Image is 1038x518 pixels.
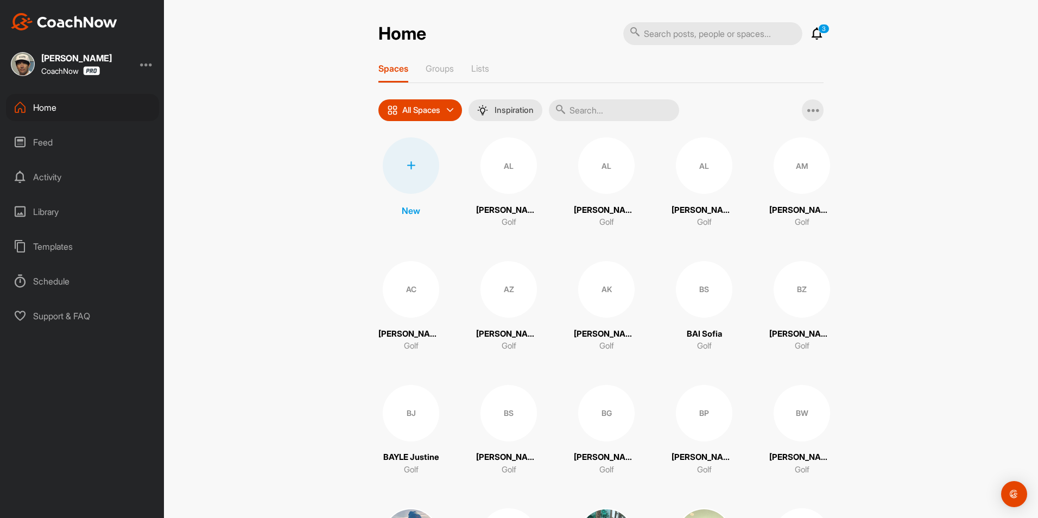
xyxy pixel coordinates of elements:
[426,63,454,74] p: Groups
[574,137,639,229] a: AL[PERSON_NAME]Golf
[697,464,712,476] p: Golf
[378,261,444,352] a: AC[PERSON_NAME]Golf
[502,464,516,476] p: Golf
[697,340,712,352] p: Golf
[378,63,408,74] p: Spaces
[774,137,830,194] div: AM
[672,261,737,352] a: BSBAI SofiaGolf
[672,137,737,229] a: AL[PERSON_NAME]Golf
[378,385,444,476] a: BJBAYLE JustineGolf
[676,261,732,318] div: BS
[574,385,639,476] a: BG[PERSON_NAME]Golf
[476,137,541,229] a: AL[PERSON_NAME]Golf
[574,451,639,464] p: [PERSON_NAME]
[471,63,489,74] p: Lists
[6,198,159,225] div: Library
[402,204,420,217] p: New
[795,464,809,476] p: Golf
[502,216,516,229] p: Golf
[774,385,830,441] div: BW
[6,163,159,191] div: Activity
[378,328,444,340] p: [PERSON_NAME]
[623,22,802,45] input: Search posts, people or spaces...
[6,233,159,260] div: Templates
[795,340,809,352] p: Golf
[599,340,614,352] p: Golf
[769,451,834,464] p: [PERSON_NAME]
[769,385,834,476] a: BW[PERSON_NAME]Golf
[769,261,834,352] a: BZ[PERSON_NAME]Golf
[41,66,100,75] div: CoachNow
[578,385,635,441] div: BG
[11,13,117,30] img: CoachNow
[672,385,737,476] a: BP[PERSON_NAME]Golf
[599,464,614,476] p: Golf
[387,105,398,116] img: icon
[480,385,537,441] div: BS
[6,302,159,330] div: Support & FAQ
[676,385,732,441] div: BP
[404,340,419,352] p: Golf
[578,137,635,194] div: AL
[697,216,712,229] p: Golf
[477,105,488,116] img: menuIcon
[378,23,426,45] h2: Home
[795,216,809,229] p: Golf
[480,261,537,318] div: AZ
[6,268,159,295] div: Schedule
[769,328,834,340] p: [PERSON_NAME]
[476,261,541,352] a: AZ[PERSON_NAME]Golf
[476,204,541,217] p: [PERSON_NAME]
[11,52,35,76] img: square_3afb5cdd0af377cb924fcab7a3847f24.jpg
[769,137,834,229] a: AM[PERSON_NAME]Golf
[769,204,834,217] p: [PERSON_NAME]
[578,261,635,318] div: AK
[476,328,541,340] p: [PERSON_NAME]
[672,451,737,464] p: [PERSON_NAME]
[574,204,639,217] p: [PERSON_NAME]
[383,261,439,318] div: AC
[402,106,440,115] p: All Spaces
[6,94,159,121] div: Home
[6,129,159,156] div: Feed
[476,451,541,464] p: [PERSON_NAME]
[599,216,614,229] p: Golf
[41,54,112,62] div: [PERSON_NAME]
[83,66,100,75] img: CoachNow Pro
[495,106,534,115] p: Inspiration
[404,464,419,476] p: Golf
[476,385,541,476] a: BS[PERSON_NAME]Golf
[383,385,439,441] div: BJ
[574,261,639,352] a: AK[PERSON_NAME]Golf
[687,328,722,340] p: BAI Sofia
[774,261,830,318] div: BZ
[480,137,537,194] div: AL
[383,451,439,464] p: BAYLE Justine
[1001,481,1027,507] div: Open Intercom Messenger
[818,24,830,34] p: 3
[672,204,737,217] p: [PERSON_NAME]
[676,137,732,194] div: AL
[549,99,679,121] input: Search...
[502,340,516,352] p: Golf
[574,328,639,340] p: [PERSON_NAME]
